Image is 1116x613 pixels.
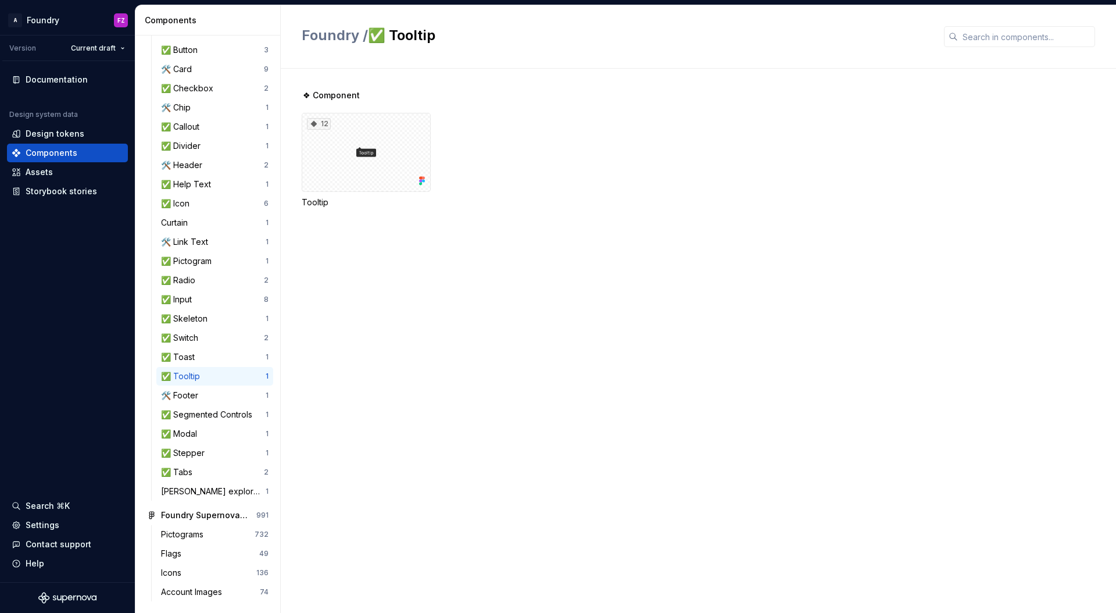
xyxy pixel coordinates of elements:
div: 136 [256,568,269,578]
button: Help [7,554,128,573]
div: [PERSON_NAME] exploration [161,486,266,497]
h2: ✅ Tooltip [302,26,930,45]
div: 2 [264,276,269,285]
div: 2 [264,468,269,477]
div: Icons [161,567,186,579]
div: 1 [266,314,269,323]
div: 1 [266,429,269,439]
div: 991 [256,511,269,520]
a: Documentation [7,70,128,89]
a: ✅ Pictogram1 [156,252,273,270]
div: 1 [266,103,269,112]
a: ✅ Switch2 [156,329,273,347]
a: 🛠️ Header2 [156,156,273,174]
a: ✅ Divider1 [156,137,273,155]
div: ✅ Input [161,294,196,305]
div: Documentation [26,74,88,85]
div: 1 [266,352,269,362]
div: 74 [260,587,269,597]
svg: Supernova Logo [38,592,96,604]
div: 1 [266,122,269,131]
div: 12Tooltip [302,113,431,208]
div: Help [26,558,44,569]
div: Components [26,147,77,159]
div: 12 [307,118,331,130]
div: Account Images [161,586,227,598]
div: Contact support [26,539,91,550]
div: ✅ Skeleton [161,313,212,325]
div: 1 [266,372,269,381]
a: ✅ Toast1 [156,348,273,366]
div: 1 [266,256,269,266]
a: ✅ Stepper1 [156,444,273,462]
a: Curtain1 [156,213,273,232]
a: Flags49 [156,544,273,563]
div: Foundry Supernova Assets [161,509,248,521]
div: 6 [264,199,269,208]
div: 1 [266,487,269,496]
a: ✅ Icon6 [156,194,273,213]
div: ✅ Segmented Controls [161,409,257,420]
div: Search ⌘K [26,500,70,512]
div: ✅ Icon [161,198,194,209]
div: 1 [266,141,269,151]
div: Settings [26,519,59,531]
div: ✅ Radio [161,275,200,286]
button: Contact support [7,535,128,554]
a: ✅ Skeleton1 [156,309,273,328]
div: 9 [264,65,269,74]
div: 49 [259,549,269,558]
a: ✅ Modal1 [156,425,273,443]
a: Components [7,144,128,162]
a: Assets [7,163,128,181]
div: 1 [266,180,269,189]
a: [PERSON_NAME] exploration1 [156,482,273,501]
div: ✅ Switch [161,332,203,344]
div: ✅ Tooltip [161,370,205,382]
div: 1 [266,237,269,247]
div: ✅ Checkbox [161,83,218,94]
a: ✅ Tabs2 [156,463,273,482]
a: ✅ Input8 [156,290,273,309]
a: 🛠️ Link Text1 [156,233,273,251]
span: Foundry / [302,27,368,44]
div: Design tokens [26,128,84,140]
a: Foundry Supernova Assets991 [142,506,273,525]
a: Design tokens [7,124,128,143]
div: Pictograms [161,529,208,540]
div: 732 [255,530,269,539]
div: Foundry [27,15,59,26]
div: ✅ Tabs [161,466,197,478]
span: Current draft [71,44,116,53]
a: Icons136 [156,564,273,582]
div: Version [9,44,36,53]
div: 🛠️ Link Text [161,236,213,248]
div: 2 [264,161,269,170]
a: ✅ Button3 [156,41,273,59]
div: 1 [266,410,269,419]
div: 1 [266,448,269,458]
a: ✅ Callout1 [156,117,273,136]
div: ✅ Stepper [161,447,209,459]
div: 🛠️ Header [161,159,207,171]
div: Design system data [9,110,78,119]
span: ❖ Component [303,90,360,101]
a: Storybook stories [7,182,128,201]
a: 🛠️ Card9 [156,60,273,79]
div: ✅ Pictogram [161,255,216,267]
div: 2 [264,84,269,93]
div: A [8,13,22,27]
a: ✅ Help Text1 [156,175,273,194]
button: Current draft [66,40,130,56]
div: Flags [161,548,186,559]
div: Curtain [161,217,192,229]
div: ✅ Button [161,44,202,56]
div: 8 [264,295,269,304]
div: FZ [117,16,125,25]
input: Search in components... [958,26,1095,47]
a: 🛠️ Footer1 [156,386,273,405]
a: ✅ Segmented Controls1 [156,405,273,424]
div: Components [145,15,276,26]
div: 2 [264,333,269,343]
